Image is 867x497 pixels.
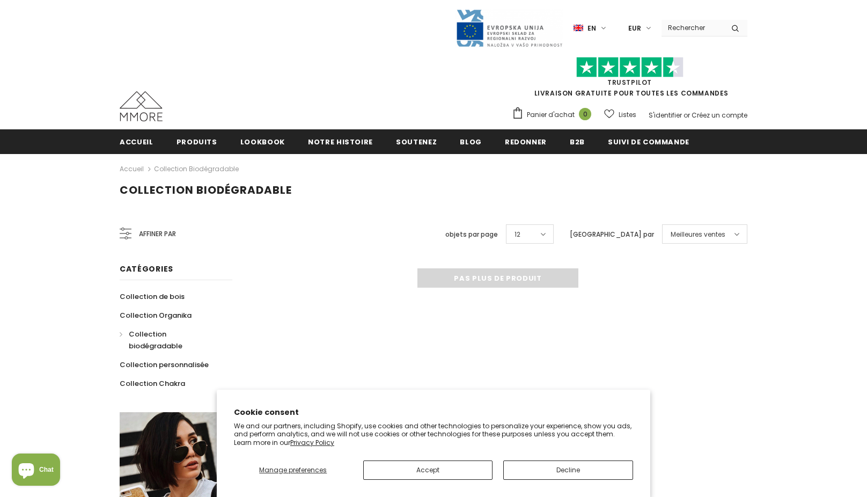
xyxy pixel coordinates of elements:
span: Collection personnalisée [120,360,209,370]
span: Redonner [505,137,547,147]
a: Collection de bois [120,287,185,306]
span: Collection biodégradable [120,182,292,198]
span: Manage preferences [259,465,327,474]
img: Cas MMORE [120,91,163,121]
span: Accueil [120,137,153,147]
input: Search Site [662,20,723,35]
span: en [587,23,596,34]
img: Javni Razpis [455,9,563,48]
span: Notre histoire [308,137,373,147]
span: Collection Chakra [120,378,185,389]
span: 0 [579,108,591,120]
a: Panier d'achat 0 [512,107,597,123]
span: Suivi de commande [608,137,689,147]
a: Produits [177,129,217,154]
a: Suivi de commande [608,129,689,154]
button: Decline [503,461,633,480]
span: Collection de bois [120,291,185,302]
a: TrustPilot [607,78,652,87]
a: soutenez [396,129,437,154]
a: Accueil [120,129,153,154]
span: Produits [177,137,217,147]
a: Collection Organika [120,306,192,325]
p: We and our partners, including Shopify, use cookies and other technologies to personalize your ex... [234,422,633,447]
span: Collection Organika [120,310,192,320]
inbox-online-store-chat: Shopify online store chat [9,454,63,488]
span: Meilleures ventes [671,229,725,240]
span: Affiner par [139,228,176,240]
span: Lookbook [240,137,285,147]
button: Manage preferences [234,461,352,480]
a: Collection personnalisée [120,355,209,374]
a: Privacy Policy [290,438,334,447]
span: or [684,111,690,120]
a: Notre histoire [308,129,373,154]
span: Collection biodégradable [129,329,182,351]
a: S'identifier [649,111,682,120]
h2: Cookie consent [234,407,633,418]
span: B2B [570,137,585,147]
a: Javni Razpis [455,23,563,32]
a: Créez un compte [692,111,747,120]
span: LIVRAISON GRATUITE POUR TOUTES LES COMMANDES [512,62,747,98]
button: Accept [363,461,493,480]
a: Collection biodégradable [120,325,221,355]
span: soutenez [396,137,437,147]
a: Collection biodégradable [154,164,239,173]
span: Panier d'achat [527,109,575,120]
a: Accueil [120,163,144,176]
a: B2B [570,129,585,154]
span: EUR [628,23,641,34]
a: Blog [460,129,482,154]
img: i-lang-1.png [574,24,583,33]
label: [GEOGRAPHIC_DATA] par [570,229,654,240]
a: Collection Chakra [120,374,185,393]
a: Redonner [505,129,547,154]
a: Lookbook [240,129,285,154]
span: Blog [460,137,482,147]
label: objets par page [445,229,498,240]
a: Listes [604,105,636,124]
span: Catégories [120,264,173,274]
span: 12 [515,229,520,240]
img: Faites confiance aux étoiles pilotes [576,57,684,78]
span: Listes [619,109,636,120]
